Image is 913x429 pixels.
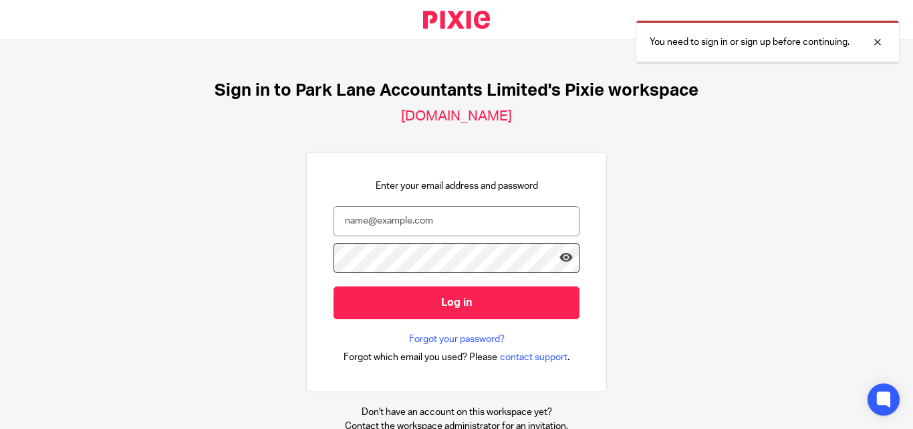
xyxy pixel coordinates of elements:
[344,351,497,364] span: Forgot which email you used? Please
[334,286,579,319] input: Log in
[344,349,570,365] div: .
[334,206,579,236] input: name@example.com
[215,80,698,101] h1: Sign in to Park Lane Accountants Limited's Pixie workspace
[500,351,567,364] span: contact support
[345,406,568,419] p: Don't have an account on this workspace yet?
[401,108,512,125] h2: [DOMAIN_NAME]
[409,333,505,346] a: Forgot your password?
[376,179,538,193] p: Enter your email address and password
[650,35,850,49] p: You need to sign in or sign up before continuing.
